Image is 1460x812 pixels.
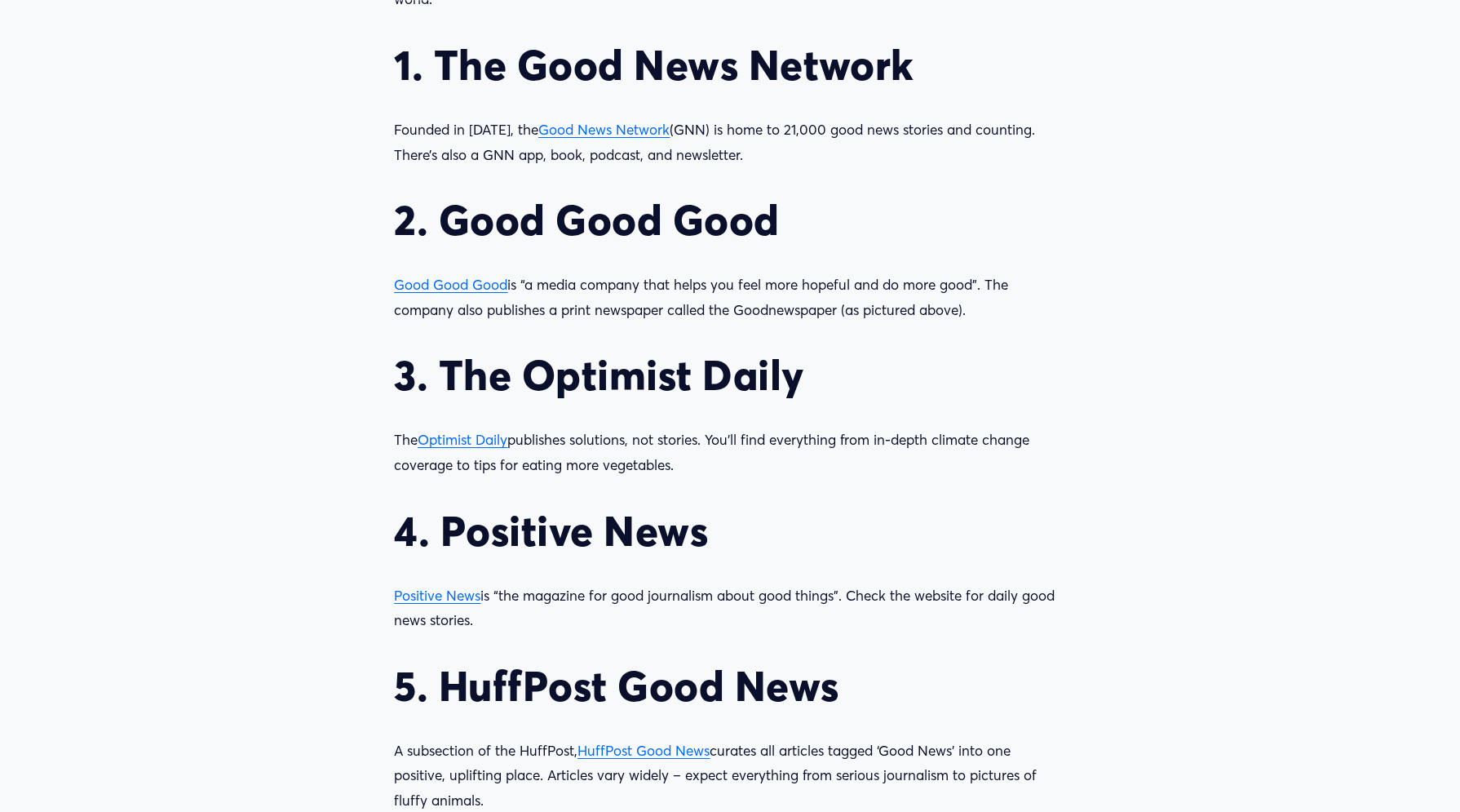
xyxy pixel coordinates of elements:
[394,273,1065,322] p: is “a media company that helps you feel more hopeful and do more good”. The company also publishe...
[394,506,1065,556] h2: 4. Positive News
[418,431,507,448] a: Optimist Daily
[394,118,1065,167] p: Founded in [DATE], the (GNN) is home to 21,000 good news stories and counting. There’s also a GNN...
[394,583,1065,633] p: is “the magazine for good journalism about good things”. Check the website for daily good news st...
[394,40,1065,90] h2: 1. The Good News Network
[394,350,1065,400] h2: 3. The Optimist Daily
[394,195,1065,245] h2: 2. Good Good Good
[394,587,480,604] a: Positive News
[538,121,670,138] a: Good News Network
[394,276,507,293] a: Good Good Good
[394,428,1065,477] p: The publishes solutions, not stories. You’ll find everything from in-depth climate change coverag...
[577,742,710,759] a: HuffPost Good News
[394,661,1065,711] h2: 5. HuffPost Good News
